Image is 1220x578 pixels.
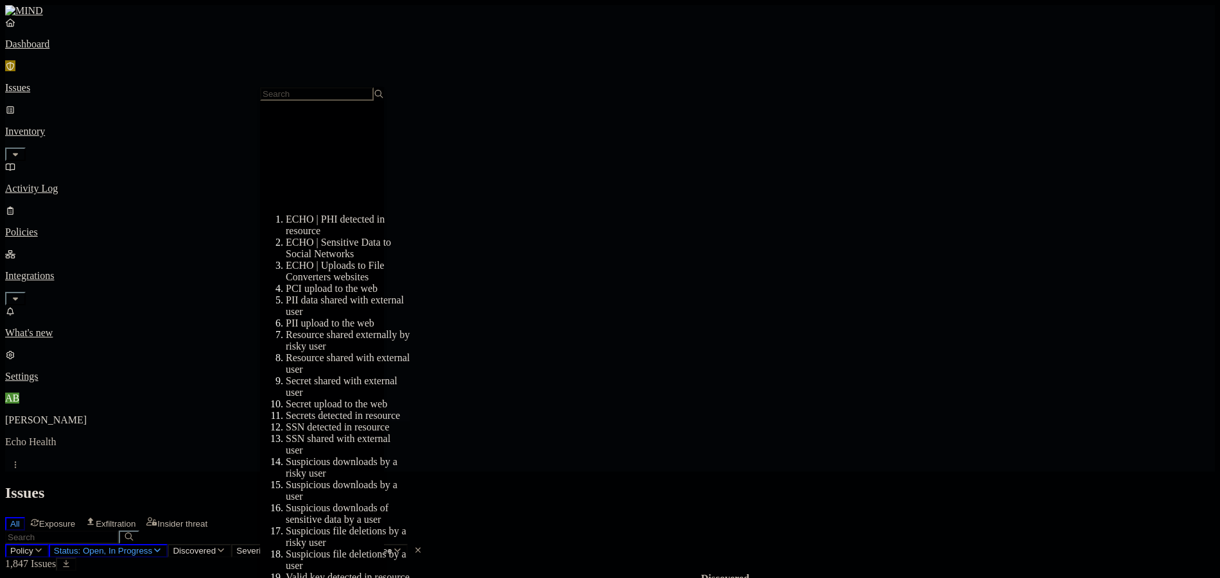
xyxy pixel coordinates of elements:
[286,433,410,456] div: SSN shared with external user
[5,126,1215,137] p: Inventory
[286,214,410,237] div: ECHO | PHI detected in resource
[286,525,410,548] div: Suspicious file deletions by a risky user
[10,546,33,556] span: Policy
[5,484,1215,502] h2: Issues
[5,414,1215,426] p: [PERSON_NAME]
[286,502,410,525] div: Suspicious downloads of sensitive data by a user
[286,375,410,398] div: Secret shared with external user
[96,519,135,529] span: Exfiltration
[260,87,374,101] input: Search
[39,519,75,529] span: Exposure
[5,531,119,544] input: Search
[286,283,410,294] div: PCI upload to the web
[286,294,410,318] div: PII data shared with external user
[5,349,1215,382] a: Settings
[5,5,43,17] img: MIND
[5,226,1215,238] p: Policies
[5,248,1215,303] a: Integrations
[286,456,410,479] div: Suspicious downloads by a risky user
[54,546,152,556] span: Status: Open, In Progress
[286,398,410,410] div: Secret upload to the web
[5,183,1215,194] p: Activity Log
[5,393,19,404] span: AB
[286,237,410,260] div: ECHO | Sensitive Data to Social Networks
[286,352,410,375] div: Resource shared with external user
[5,17,1215,50] a: Dashboard
[173,546,216,556] span: Discovered
[286,479,410,502] div: Suspicious downloads by a user
[5,371,1215,382] p: Settings
[157,519,207,529] span: Insider threat
[5,436,1215,448] p: Echo Health
[5,104,1215,159] a: Inventory
[5,161,1215,194] a: Activity Log
[5,60,1215,94] a: Issues
[5,327,1215,339] p: What's new
[5,5,1215,17] a: MIND
[5,82,1215,94] p: Issues
[5,205,1215,238] a: Policies
[5,558,56,569] span: 1,847 Issues
[286,318,410,329] div: PII upload to the web
[5,38,1215,50] p: Dashboard
[286,548,410,572] div: Suspicious file deletions by a user
[286,410,410,421] div: Secrets detected in resource
[5,305,1215,339] a: What's new
[10,519,20,529] span: All
[286,329,410,352] div: Resource shared externally by risky user
[5,270,1215,282] p: Integrations
[286,421,410,433] div: SSN detected in resource
[236,546,267,556] span: Severity
[286,260,410,283] div: ECHO | Uploads to File Converters websites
